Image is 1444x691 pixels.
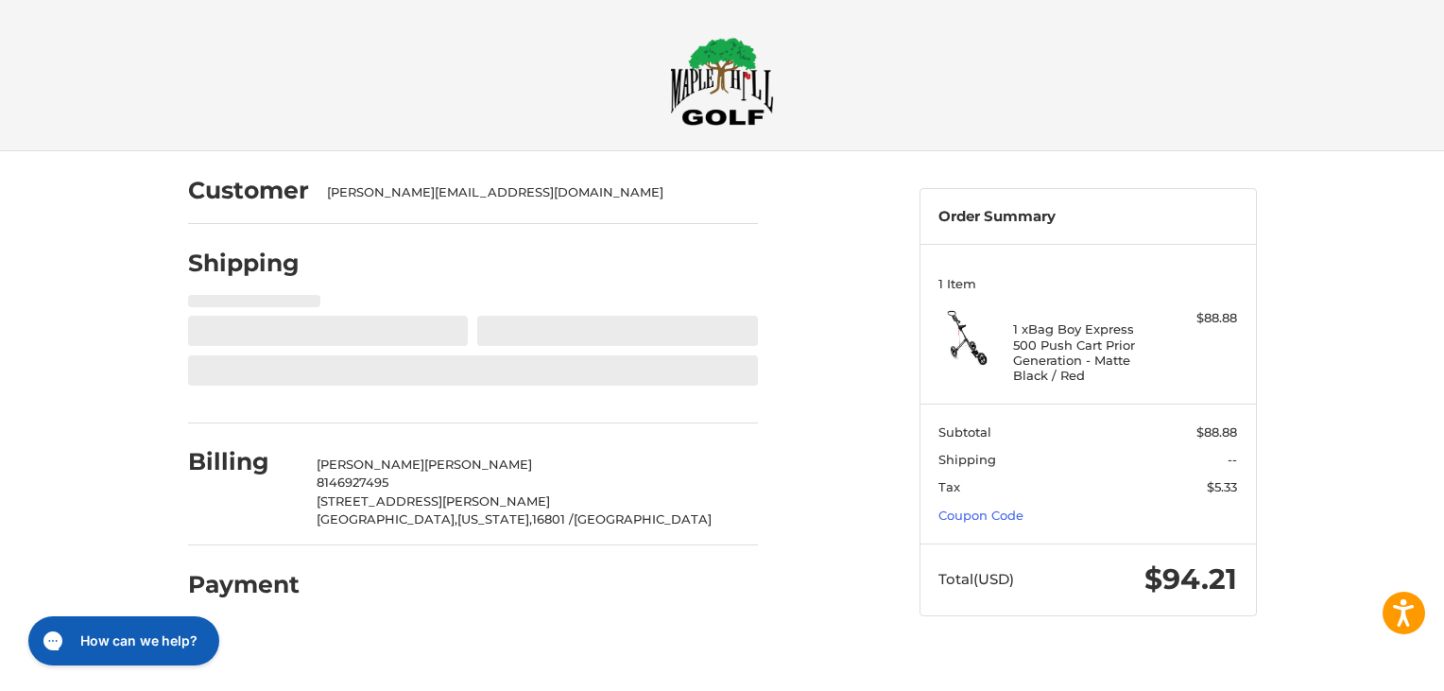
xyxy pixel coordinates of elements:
span: Subtotal [938,424,991,440]
span: $88.88 [1196,424,1237,440]
h2: Payment [188,570,300,599]
div: [PERSON_NAME][EMAIL_ADDRESS][DOMAIN_NAME] [327,183,739,202]
span: [US_STATE], [457,511,532,527]
div: $88.88 [1162,309,1237,328]
span: Shipping [938,452,996,467]
h3: 1 Item [938,276,1237,291]
span: [PERSON_NAME] [317,457,424,472]
h2: Customer [188,176,309,205]
h2: Shipping [188,249,300,278]
img: Maple Hill Golf [670,37,774,126]
span: [GEOGRAPHIC_DATA] [574,511,712,527]
iframe: Gorgias live chat messenger [19,610,225,672]
h4: 1 x Bag Boy Express 500 Push Cart Prior Generation - Matte Black / Red [1013,321,1158,383]
span: 16801 / [532,511,574,527]
span: [PERSON_NAME] [424,457,532,472]
a: Coupon Code [938,508,1023,523]
span: [GEOGRAPHIC_DATA], [317,511,457,527]
h2: Billing [188,447,299,476]
span: Total (USD) [938,570,1014,588]
span: [STREET_ADDRESS][PERSON_NAME] [317,493,550,509]
span: $5.33 [1207,479,1237,494]
span: Tax [938,479,960,494]
span: -- [1228,452,1237,467]
h3: Order Summary [938,208,1237,226]
span: 8146927495 [317,475,388,490]
span: $94.21 [1144,561,1237,596]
